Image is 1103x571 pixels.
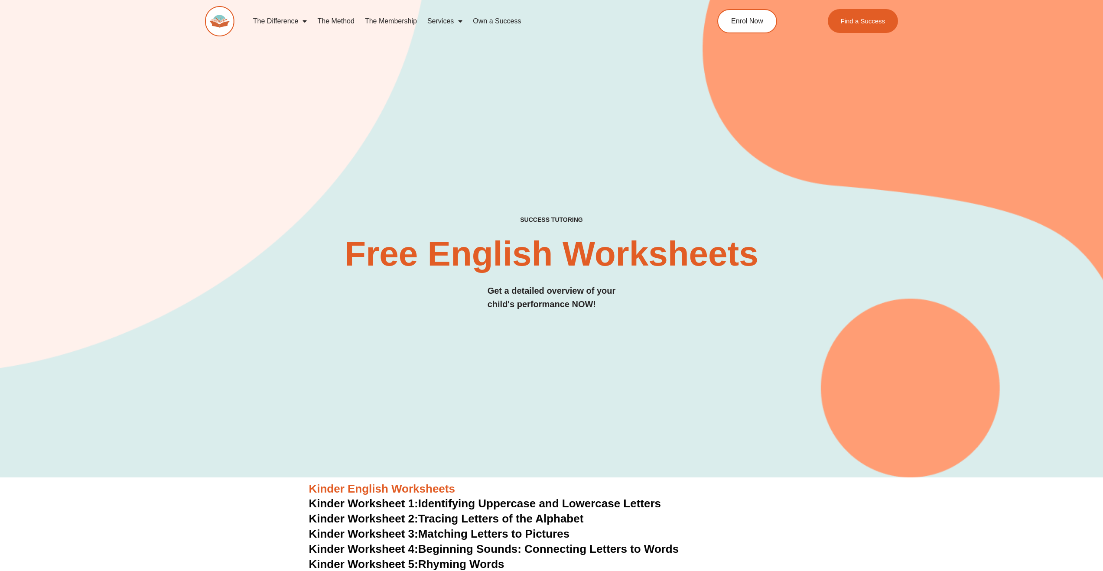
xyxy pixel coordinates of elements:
span: Kinder Worksheet 4: [309,542,418,555]
a: Kinder Worksheet 3:Matching Letters to Pictures [309,527,570,540]
a: Kinder Worksheet 5:Rhyming Words [309,558,504,571]
h3: Get a detailed overview of your child's performance NOW! [488,284,616,311]
a: The Membership [360,11,422,31]
a: Kinder Worksheet 2:Tracing Letters of the Alphabet [309,512,584,525]
h4: SUCCESS TUTORING​ [449,216,654,224]
span: Kinder Worksheet 1: [309,497,418,510]
a: Enrol Now [717,9,777,33]
a: Own a Success [468,11,526,31]
a: Kinder Worksheet 4:Beginning Sounds: Connecting Letters to Words [309,542,679,555]
span: Kinder Worksheet 2: [309,512,418,525]
span: Kinder Worksheet 5: [309,558,418,571]
nav: Menu [248,11,678,31]
span: Find a Success [841,18,885,24]
span: Kinder Worksheet 3: [309,527,418,540]
a: The Method [312,11,359,31]
a: Find a Success [828,9,898,33]
a: The Difference [248,11,312,31]
h3: Kinder English Worksheets [309,482,794,496]
a: Kinder Worksheet 1:Identifying Uppercase and Lowercase Letters [309,497,661,510]
a: Services [422,11,468,31]
h2: Free English Worksheets​ [323,237,781,271]
span: Enrol Now [731,18,763,25]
